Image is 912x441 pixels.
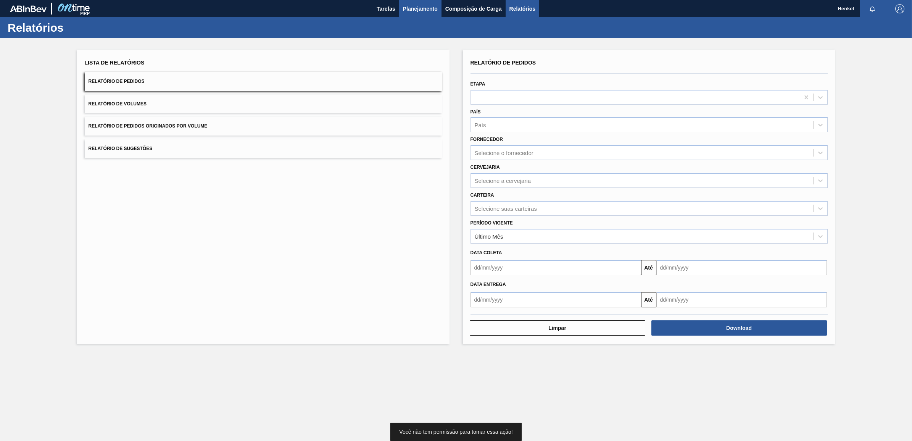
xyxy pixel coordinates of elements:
[860,3,885,14] button: Notificações
[403,4,438,13] span: Planejamento
[471,220,513,226] label: Período Vigente
[475,122,486,128] div: País
[89,79,145,84] span: Relatório de Pedidos
[471,60,536,66] span: Relatório de Pedidos
[509,4,535,13] span: Relatórios
[471,250,502,255] span: Data coleta
[475,205,537,212] div: Selecione suas carteiras
[656,260,827,275] input: dd/mm/yyyy
[445,4,502,13] span: Composição de Carga
[89,123,208,129] span: Relatório de Pedidos Originados por Volume
[475,150,533,156] div: Selecione o fornecedor
[89,101,147,107] span: Relatório de Volumes
[475,177,531,184] div: Selecione a cervejaria
[89,146,153,151] span: Relatório de Sugestões
[85,60,145,66] span: Lista de Relatórios
[471,292,641,307] input: dd/mm/yyyy
[471,165,500,170] label: Cervejaria
[470,320,645,336] button: Limpar
[10,5,47,12] img: TNhmsLtSVTkK8tSr43FrP2fwEKptu5GPRR3wAAAABJRU5ErkJggg==
[85,139,442,158] button: Relatório de Sugestões
[656,292,827,307] input: dd/mm/yyyy
[85,72,442,91] button: Relatório de Pedidos
[8,23,143,32] h1: Relatórios
[471,81,485,87] label: Etapa
[641,260,656,275] button: Até
[471,109,481,115] label: País
[471,192,494,198] label: Carteira
[651,320,827,336] button: Download
[895,4,904,13] img: Logout
[399,429,512,435] span: Você não tem permissão para tomar essa ação!
[641,292,656,307] button: Até
[85,117,442,136] button: Relatório de Pedidos Originados por Volume
[471,137,503,142] label: Fornecedor
[475,233,503,239] div: Último Mês
[471,260,641,275] input: dd/mm/yyyy
[471,282,506,287] span: Data entrega
[85,95,442,113] button: Relatório de Volumes
[377,4,395,13] span: Tarefas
